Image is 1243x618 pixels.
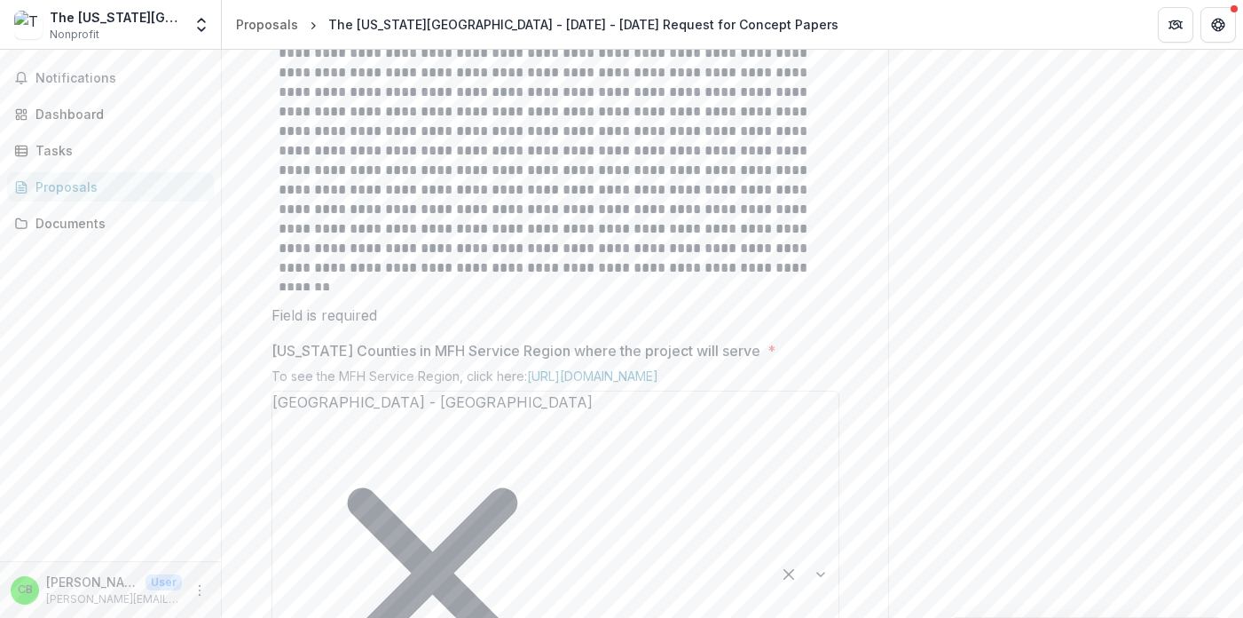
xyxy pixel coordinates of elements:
div: Documents [35,214,200,233]
p: [PERSON_NAME] [46,573,138,591]
button: Get Help [1200,7,1236,43]
span: Notifications [35,71,207,86]
div: Field is required [271,305,839,326]
p: [PERSON_NAME][EMAIL_ADDRESS][DOMAIN_NAME] [46,591,182,607]
div: Proposals [35,178,200,196]
button: Partners [1158,7,1193,43]
button: Notifications [7,64,214,92]
a: Proposals [229,12,305,37]
p: [US_STATE] Counties in MFH Service Region where the project will serve [271,340,760,361]
div: Clear selected options [775,560,803,589]
div: Dashboard [35,105,200,123]
div: To see the MFH Service Region, click here: [271,368,839,391]
button: More [189,580,210,601]
a: [URL][DOMAIN_NAME] [527,368,658,384]
button: Open entity switcher [189,7,214,43]
div: Tasks [35,141,200,160]
span: [GEOGRAPHIC_DATA] - [GEOGRAPHIC_DATA] [272,393,593,411]
div: Proposals [236,15,298,34]
div: Christopher van Bergen [18,584,33,596]
div: The [US_STATE][GEOGRAPHIC_DATA] - [DATE] - [DATE] Request for Concept Papers [328,15,838,34]
a: Proposals [7,172,214,202]
p: User [146,574,182,590]
div: The [US_STATE][GEOGRAPHIC_DATA] [50,8,182,27]
nav: breadcrumb [229,12,846,37]
a: Tasks [7,136,214,165]
a: Documents [7,209,214,238]
a: Dashboard [7,99,214,129]
img: The Washington University [14,11,43,39]
span: Nonprofit [50,27,99,43]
